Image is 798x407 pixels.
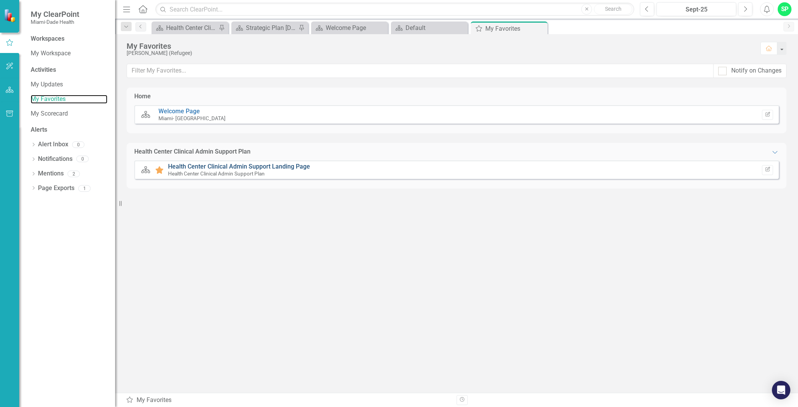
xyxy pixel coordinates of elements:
[659,5,734,14] div: Sept-25
[158,115,226,121] small: Miami- [GEOGRAPHIC_DATA]
[127,64,714,78] input: Filter My Favorites...
[78,185,91,192] div: 1
[166,23,217,33] div: Health Center Clinical Admin Support Landing Page
[134,147,251,156] div: Health Center Clinical Admin Support Plan
[31,95,107,104] a: My Favorites
[158,108,200,115] a: Welcome Page
[31,109,107,118] a: My Scorecard
[127,50,753,56] div: [PERSON_NAME] (Refugee)
[31,49,107,58] a: My Workspace
[393,23,466,33] a: Default
[656,2,736,16] button: Sept-25
[31,126,107,134] div: Alerts
[406,23,466,33] div: Default
[38,169,64,178] a: Mentions
[76,156,89,162] div: 0
[4,8,17,22] img: ClearPoint Strategy
[38,155,73,164] a: Notifications
[38,140,68,149] a: Alert Inbox
[594,4,632,15] button: Search
[31,19,79,25] small: Miami-Dade Health
[326,23,386,33] div: Welcome Page
[153,23,217,33] a: Health Center Clinical Admin Support Landing Page
[31,10,79,19] span: My ClearPoint
[778,2,791,16] button: SP
[605,6,622,12] span: Search
[168,170,265,177] small: Health Center Clinical Admin Support Plan
[246,23,297,33] div: Strategic Plan [DATE]-[DATE]
[155,3,634,16] input: Search ClearPoint...
[731,66,782,75] div: Notify on Changes
[31,66,107,74] div: Activities
[168,163,310,170] a: Health Center Clinical Admin Support Landing Page
[134,92,151,101] div: Home
[68,170,80,177] div: 2
[772,381,790,399] div: Open Intercom Messenger
[485,24,546,33] div: My Favorites
[233,23,297,33] a: Strategic Plan [DATE]-[DATE]
[313,23,386,33] a: Welcome Page
[127,42,753,50] div: My Favorites
[762,110,773,120] button: Set Home Page
[31,80,107,89] a: My Updates
[31,35,64,43] div: Workspaces
[126,396,451,405] div: My Favorites
[72,141,84,148] div: 0
[38,184,74,193] a: Page Exports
